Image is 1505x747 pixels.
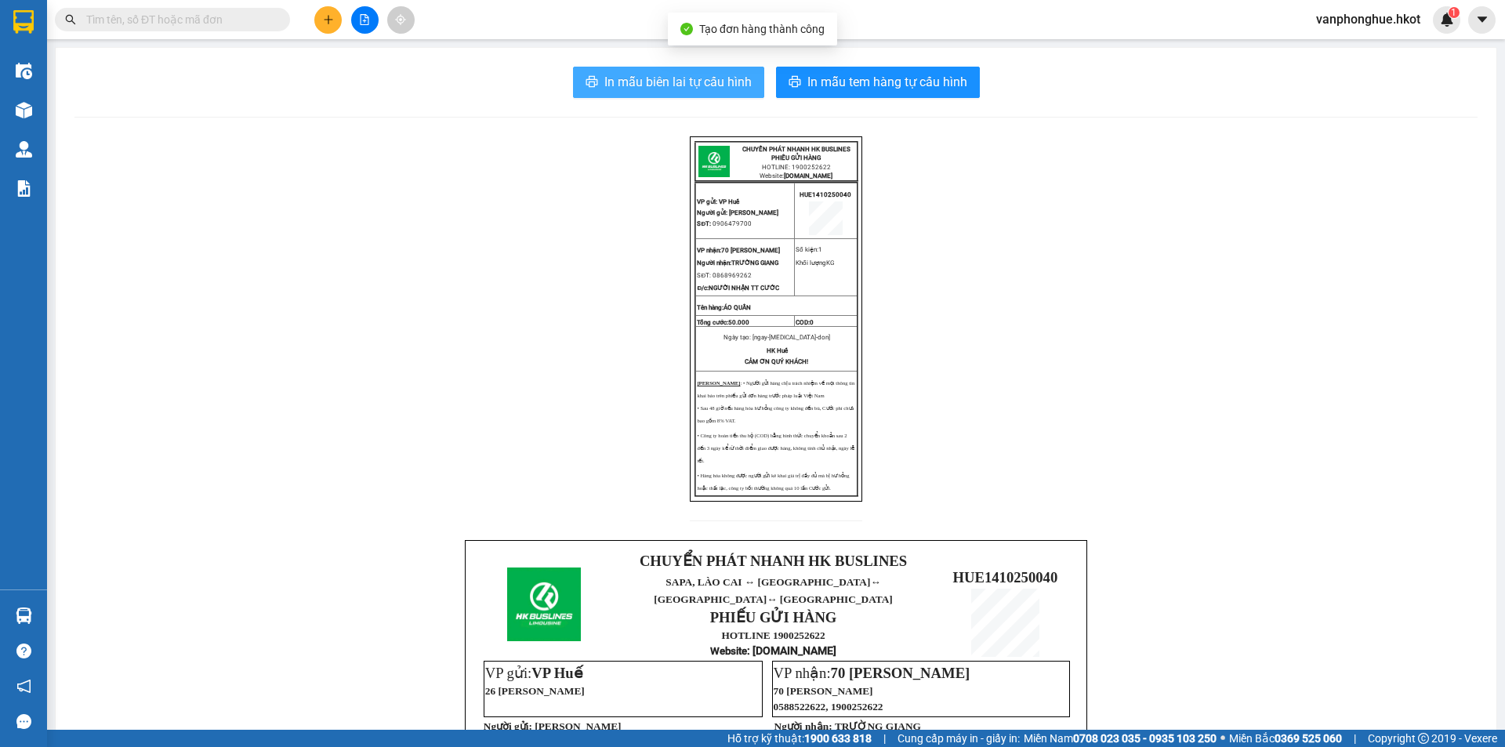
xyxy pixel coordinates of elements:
[774,665,970,681] span: VP nhận:
[710,609,837,626] strong: PHIẾU GỬI HÀNG
[1229,730,1342,747] span: Miền Bắc
[16,63,32,79] img: warehouse-icon
[697,259,731,267] span: Người nhận:
[710,645,747,657] span: Website
[1275,732,1342,745] strong: 0369 525 060
[323,14,334,25] span: plus
[1449,7,1460,18] sup: 1
[395,14,406,25] span: aim
[727,730,872,747] span: Hỗ trợ kỹ thuật:
[1451,7,1456,18] span: 1
[697,380,854,398] span: : • Người gửi hàng chịu trách nhiệm về mọi thông tin khai báo trên phiếu gửi đơn hàng trước pháp ...
[697,272,752,279] span: SĐT: 0868969262
[1354,730,1356,747] span: |
[654,576,892,605] span: SAPA, LÀO CAI ↔ [GEOGRAPHIC_DATA]
[1024,730,1217,747] span: Miền Nam
[697,209,727,216] span: Người gửi:
[723,334,830,341] span: Ngày tạo: [ngay-[MEDICAL_DATA]-don]
[16,141,32,158] img: warehouse-icon
[535,720,621,732] span: [PERSON_NAME]
[745,358,808,365] span: CẢM ƠN QUÝ KHÁCH!
[804,732,872,745] strong: 1900 633 818
[20,92,138,116] span: ↔ [GEOGRAPHIC_DATA]
[86,11,271,28] input: Tìm tên, số ĐT hoặc mã đơn
[713,220,752,227] span: 0906479700
[697,405,854,423] span: • Sau 48 giờ nếu hàng hóa hư hỏng công ty không đền bù, Cước phí chưa bao gồm 8% VAT.
[697,220,711,227] strong: SĐT:
[767,347,788,354] span: HK Huế
[1475,13,1489,27] span: caret-down
[898,730,1020,747] span: Cung cấp máy in - giấy in:
[697,247,780,254] span: 70 [PERSON_NAME]
[742,146,850,153] strong: CHUYỂN PHÁT NHANH HK BUSLINES
[728,319,749,326] span: 50.000
[640,553,907,569] strong: CHUYỂN PHÁT NHANH HK BUSLINES
[65,14,76,25] span: search
[774,685,873,697] span: 70 [PERSON_NAME]
[22,13,129,63] strong: CHUYỂN PHÁT NHANH HK BUSLINES
[573,67,764,98] button: printerIn mẫu biên lai tự cấu hình
[16,644,31,658] span: question-circle
[531,665,582,681] span: VP Huế
[776,67,980,98] button: printerIn mẫu tem hàng tự cấu hình
[16,102,32,118] img: warehouse-icon
[767,593,893,605] span: ↔ [GEOGRAPHIC_DATA]
[883,730,886,747] span: |
[831,665,970,681] span: 70 [PERSON_NAME]
[16,679,31,694] span: notification
[586,75,598,90] span: printer
[697,304,751,311] strong: Tên hàng:
[810,319,814,326] span: 0
[13,10,34,34] img: logo-vxr
[784,172,832,179] strong: [DOMAIN_NAME]
[14,67,137,116] span: SAPA, LÀO CAI ↔ [GEOGRAPHIC_DATA]
[697,285,709,292] span: Đ/c:
[1073,732,1217,745] strong: 0708 023 035 - 0935 103 250
[699,23,825,35] span: Tạo đơn hàng thành công
[719,198,739,205] span: VP Huế
[796,319,814,326] span: COD:
[140,113,245,129] span: HUE1410250038
[697,319,749,326] span: Tổng cước:
[796,259,826,267] span: Khối lượng
[604,72,752,92] span: In mẫu biên lai tự cấu hình
[387,6,415,34] button: aim
[314,6,342,34] button: plus
[1418,733,1429,744] span: copyright
[359,14,370,25] span: file-add
[697,473,849,491] span: • Hàng hóa không được người gửi kê khai giá trị đầy đủ mà bị hư hỏng hoặc thất lạc, công ty bồi t...
[1440,13,1454,27] img: icon-new-feature
[800,191,851,198] span: HUE1410250040
[723,304,751,311] span: ÁO QUẦN
[796,246,822,253] span: Số kiện:
[484,720,532,732] strong: Người gửi:
[697,380,740,386] strong: [PERSON_NAME]
[697,198,717,205] span: VP gửi:
[698,146,730,177] img: logo
[680,23,693,35] span: check-circle
[697,285,779,292] span: NGƯỜI NHẬN TT CƯỚC
[16,714,31,729] span: message
[654,576,892,605] span: ↔ [GEOGRAPHIC_DATA]
[835,720,921,732] span: TRƯỜNG GIANG
[729,209,778,216] span: [PERSON_NAME]
[1220,735,1225,742] span: ⚪️
[507,568,581,641] img: logo
[953,569,1058,586] span: HUE1410250040
[721,629,825,641] strong: HOTLINE 1900252622
[760,172,832,179] span: Website:
[485,685,585,697] span: 26 [PERSON_NAME]
[774,701,883,713] span: 0588522622, 1900252622
[8,70,13,143] img: logo
[807,72,967,92] span: In mẫu tem hàng tự cấu hình
[697,247,721,254] span: VP nhận:
[710,644,836,657] strong: : [DOMAIN_NAME]
[697,259,778,267] span: TRƯỜNG GIANG
[14,79,137,116] span: ↔ [GEOGRAPHIC_DATA]
[762,164,831,171] span: HOTLINE: 1900252622
[485,665,583,681] span: VP gửi:
[771,154,821,161] strong: PHIẾU GỬI HÀNG
[351,6,379,34] button: file-add
[826,259,834,267] span: KG
[818,246,822,253] span: 1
